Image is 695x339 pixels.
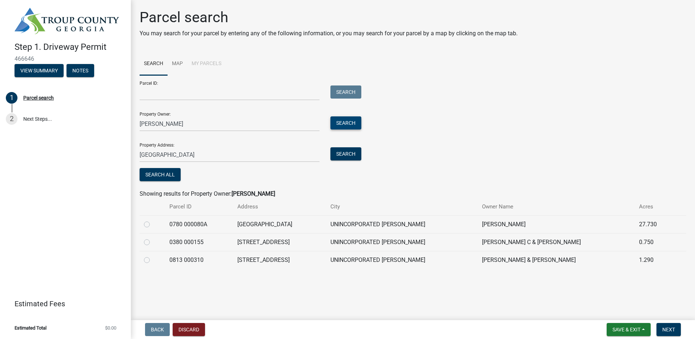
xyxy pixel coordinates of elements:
[173,323,205,336] button: Discard
[478,251,635,269] td: [PERSON_NAME] & [PERSON_NAME]
[233,215,326,233] td: [GEOGRAPHIC_DATA]
[326,233,478,251] td: UNINCORPORATED [PERSON_NAME]
[15,8,119,34] img: Troup County, Georgia
[478,198,635,215] th: Owner Name
[145,323,170,336] button: Back
[607,323,651,336] button: Save & Exit
[330,147,361,160] button: Search
[140,190,686,198] div: Showing results for Property Owner:
[15,68,64,74] wm-modal-confirm: Summary
[140,9,518,26] h1: Parcel search
[330,116,361,129] button: Search
[233,198,326,215] th: Address
[612,327,640,332] span: Save & Exit
[233,233,326,251] td: [STREET_ADDRESS]
[6,296,119,311] a: Estimated Fees
[105,326,116,330] span: $0.00
[232,190,275,197] strong: [PERSON_NAME]
[330,85,361,99] button: Search
[15,64,64,77] button: View Summary
[635,233,674,251] td: 0.750
[15,42,125,52] h4: Step 1. Driveway Permit
[165,233,233,251] td: 0380 000155
[478,215,635,233] td: [PERSON_NAME]
[165,251,233,269] td: 0813 000310
[326,215,478,233] td: UNINCORPORATED [PERSON_NAME]
[151,327,164,332] span: Back
[23,95,54,100] div: Parcel search
[635,251,674,269] td: 1.290
[233,251,326,269] td: [STREET_ADDRESS]
[478,233,635,251] td: [PERSON_NAME] C & [PERSON_NAME]
[165,215,233,233] td: 0780 000080A
[140,52,168,76] a: Search
[6,92,17,104] div: 1
[15,326,47,330] span: Estimated Total
[165,198,233,215] th: Parcel ID
[67,64,94,77] button: Notes
[656,323,681,336] button: Next
[662,327,675,332] span: Next
[168,52,187,76] a: Map
[140,168,181,181] button: Search All
[140,29,518,38] p: You may search for your parcel by entering any of the following information, or you may search fo...
[67,68,94,74] wm-modal-confirm: Notes
[635,198,674,215] th: Acres
[326,198,478,215] th: City
[15,55,116,62] span: 466646
[635,215,674,233] td: 27.730
[326,251,478,269] td: UNINCORPORATED [PERSON_NAME]
[6,113,17,125] div: 2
